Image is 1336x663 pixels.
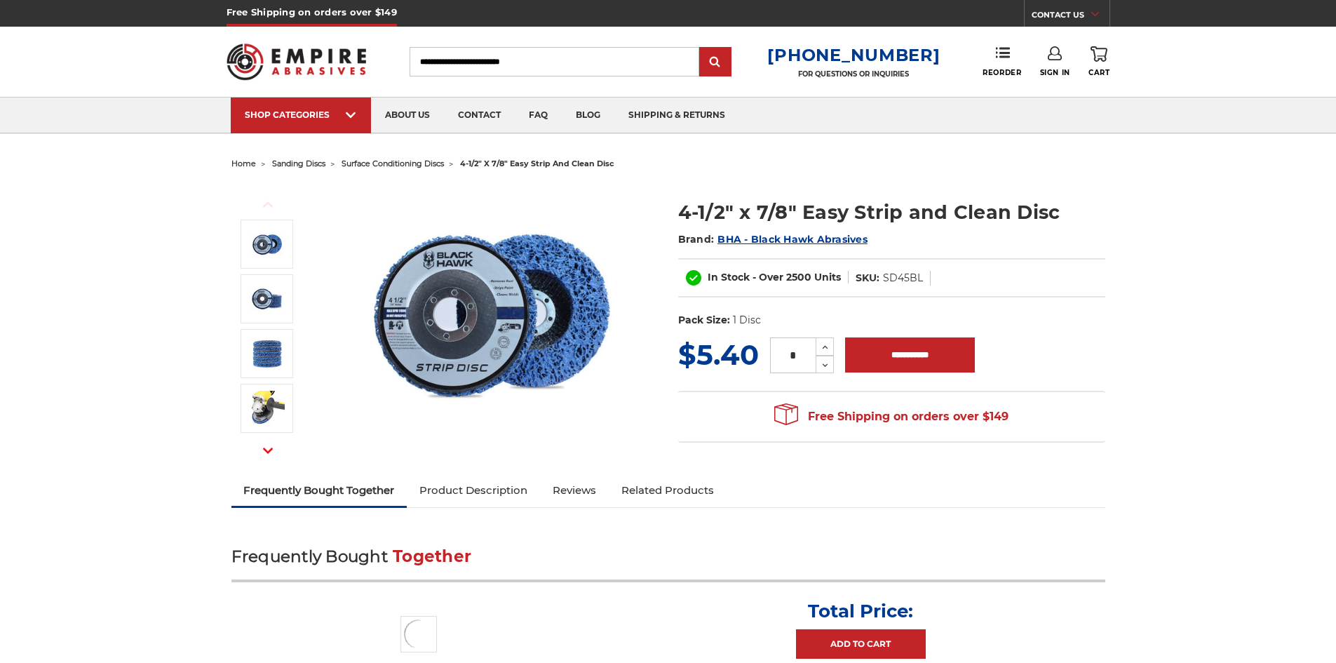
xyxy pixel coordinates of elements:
img: 4-1/2" x 7/8" Easy Strip and Clean Disc [351,184,632,446]
a: Related Products [609,475,727,506]
span: Together [393,547,471,566]
img: 4-1/2" x 7/8" Easy Strip and Clean Disc [250,391,285,426]
a: Frequently Bought Together [231,475,407,506]
a: Reorder [983,46,1021,76]
span: Cart [1088,68,1109,77]
a: home [231,159,256,168]
div: SHOP CATEGORIES [245,109,357,120]
a: shipping & returns [614,98,739,133]
img: 4-1/2" x 7/8" Easy Strip and Clean Disc [250,228,285,261]
span: $5.40 [678,337,759,372]
img: 4-1/2" x 7/8" Easy Strip and Clean Disc [250,283,285,316]
a: contact [444,98,515,133]
a: blog [562,98,614,133]
dt: Pack Size: [678,313,730,328]
span: In Stock [708,271,750,283]
span: Frequently Bought [231,547,388,566]
button: Next [251,436,285,466]
input: Submit [701,48,729,76]
a: about us [371,98,444,133]
a: Add to Cart [796,629,926,659]
span: Reorder [983,68,1021,77]
a: surface conditioning discs [342,159,444,168]
a: CONTACT US [1032,7,1109,27]
span: Sign In [1040,68,1070,77]
button: Previous [251,189,285,220]
p: Total Price: [808,600,913,622]
p: FOR QUESTIONS OR INQUIRIES [767,69,940,79]
img: 4-1/2" x 7/8" Easy Strip and Clean Disc [400,616,437,652]
dd: SD45BL [883,271,923,286]
a: Product Description [407,475,540,506]
span: Units [814,271,841,283]
span: - Over [753,271,783,283]
span: Brand: [678,233,715,246]
dd: 1 Disc [733,313,761,328]
a: sanding discs [272,159,325,168]
dt: SKU: [856,271,879,286]
span: 4-1/2" x 7/8" easy strip and clean disc [460,159,614,168]
a: [PHONE_NUMBER] [767,45,940,65]
a: Cart [1088,46,1109,77]
a: faq [515,98,562,133]
h1: 4-1/2" x 7/8" Easy Strip and Clean Disc [678,199,1105,226]
a: BHA - Black Hawk Abrasives [717,233,868,246]
img: 4-1/2" x 7/8" Easy Strip and Clean Disc [250,337,285,370]
span: 2500 [786,271,811,283]
a: Reviews [540,475,609,506]
span: Free Shipping on orders over $149 [774,403,1008,431]
img: Empire Abrasives [227,34,367,89]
